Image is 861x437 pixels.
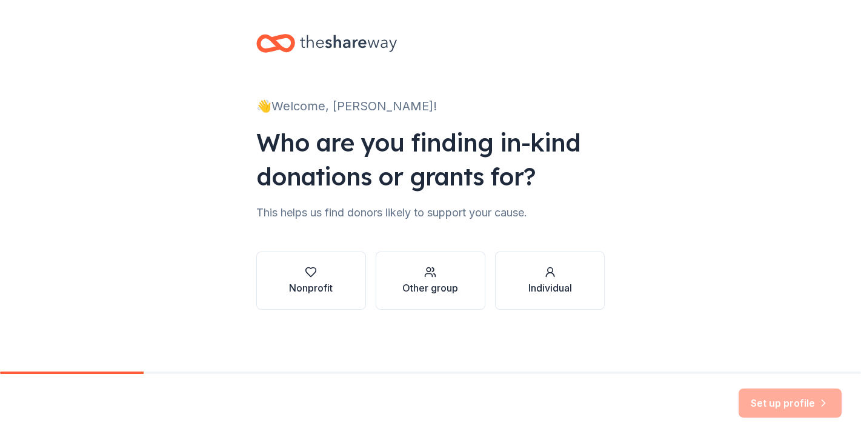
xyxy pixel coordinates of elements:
button: Nonprofit [256,252,366,310]
div: 👋 Welcome, [PERSON_NAME]! [256,96,605,116]
div: Other group [402,281,458,295]
button: Individual [495,252,605,310]
div: Nonprofit [289,281,333,295]
button: Other group [376,252,485,310]
div: This helps us find donors likely to support your cause. [256,203,605,222]
div: Individual [528,281,572,295]
div: Who are you finding in-kind donations or grants for? [256,125,605,193]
